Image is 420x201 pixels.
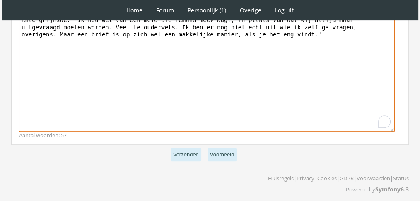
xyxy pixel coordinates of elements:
a: Voorwaarden [357,175,390,182]
a: Privacy [297,175,314,182]
a: Symfony6.3 [375,185,409,193]
a: Cookies [317,175,337,182]
a: Huisregels [268,175,294,182]
p: | | | | | [268,172,409,182]
div: Aantal woorden: 57 [19,132,401,139]
button: Verzenden [171,148,201,162]
strong: 6.3 [401,185,409,193]
button: Voorbeeld [208,148,237,162]
a: GDPR [340,175,354,182]
a: Status [393,175,409,182]
p: Powered by [268,182,409,196]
